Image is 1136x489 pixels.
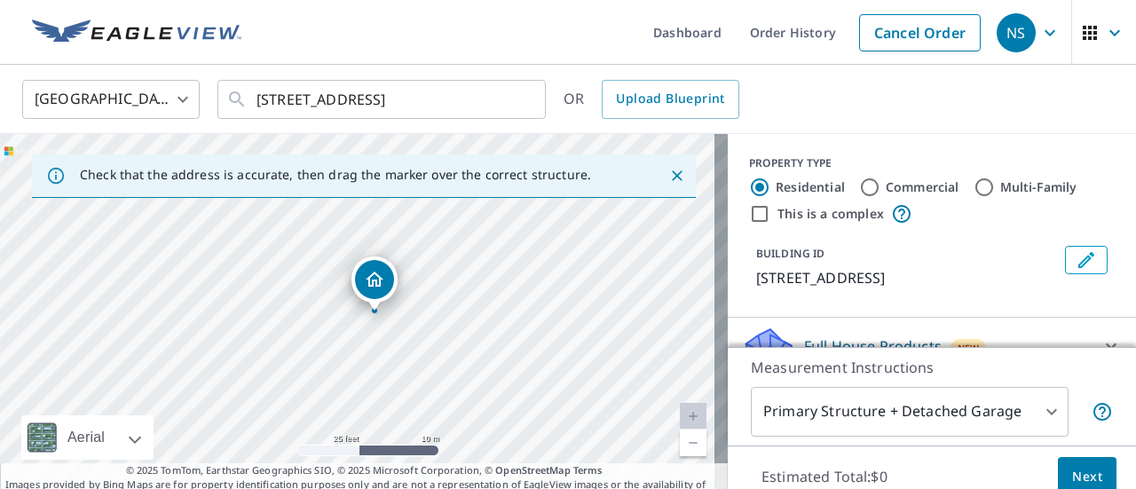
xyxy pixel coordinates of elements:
[126,463,603,478] span: © 2025 TomTom, Earthstar Geographics SIO, © 2025 Microsoft Corporation, ©
[666,164,689,187] button: Close
[680,430,706,456] a: Current Level 20, Zoom Out
[886,178,959,196] label: Commercial
[80,167,591,183] p: Check that the address is accurate, then drag the marker over the correct structure.
[21,415,154,460] div: Aerial
[22,75,200,124] div: [GEOGRAPHIC_DATA]
[602,80,738,119] a: Upload Blueprint
[573,463,603,477] a: Terms
[777,205,884,223] label: This is a complex
[756,246,824,261] p: BUILDING ID
[776,178,845,196] label: Residential
[751,357,1113,378] p: Measurement Instructions
[749,155,1115,171] div: PROPERTY TYPE
[680,403,706,430] a: Current Level 20, Zoom In Disabled
[1072,466,1102,488] span: Next
[62,415,110,460] div: Aerial
[256,75,509,124] input: Search by address or latitude-longitude
[958,341,980,355] span: New
[351,256,398,312] div: Dropped pin, building 1, Residential property, 1000 Broadway St Pella, IA 50219
[564,80,739,119] div: OR
[804,335,942,357] p: Full House Products
[756,267,1058,288] p: [STREET_ADDRESS]
[1000,178,1077,196] label: Multi-Family
[1065,246,1108,274] button: Edit building 1
[859,14,981,51] a: Cancel Order
[1092,401,1113,422] span: Your report will include the primary structure and a detached garage if one exists.
[751,387,1069,437] div: Primary Structure + Detached Garage
[32,20,241,46] img: EV Logo
[997,13,1036,52] div: NS
[616,88,724,110] span: Upload Blueprint
[495,463,570,477] a: OpenStreetMap
[742,325,1122,367] div: Full House ProductsNew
